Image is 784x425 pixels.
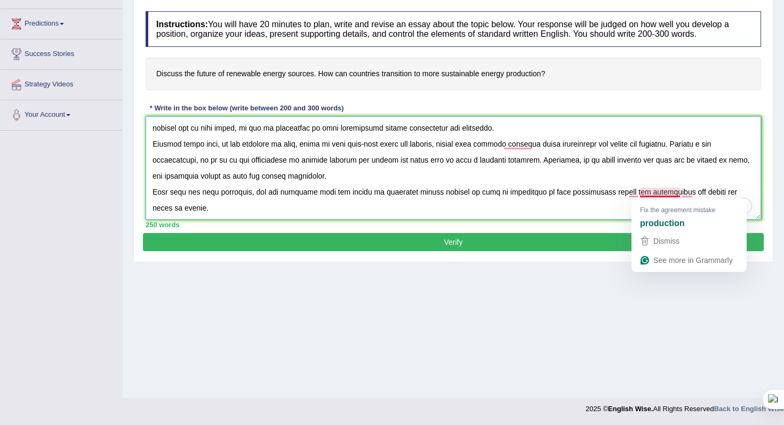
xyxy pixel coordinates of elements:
[146,58,761,90] h4: Discuss the future of renewable energy sources. How can countries transition to more sustainable ...
[146,103,348,114] div: * Write in the box below (write between 200 and 300 words)
[156,20,208,29] b: Instructions:
[146,220,761,230] div: 250 words
[608,405,653,413] strong: English Wise.
[586,398,784,414] div: 2025 © All Rights Reserved
[143,233,764,251] button: Verify
[1,100,122,127] a: Your Account
[146,11,761,47] h4: You will have 20 minutes to plan, write and revise an essay about the topic below. Your response ...
[146,116,761,220] textarea: To enrich screen reader interactions, please activate Accessibility in Grammarly extension settings
[1,9,122,36] a: Predictions
[1,39,122,66] a: Success Stories
[714,405,784,413] a: Back to English Wise
[1,70,122,97] a: Strategy Videos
